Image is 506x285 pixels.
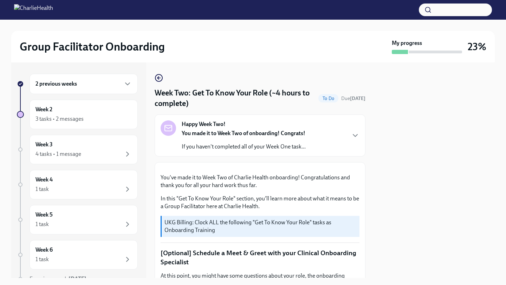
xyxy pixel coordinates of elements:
[17,205,138,234] a: Week 51 task
[30,276,86,282] span: Experience ends
[392,39,422,47] strong: My progress
[35,106,52,113] h6: Week 2
[20,40,165,54] h2: Group Facilitator Onboarding
[35,246,53,254] h6: Week 6
[30,74,138,94] div: 2 previous weeks
[182,120,226,128] strong: Happy Week Two!
[182,143,306,151] p: If you haven't completed all of your Week One task...
[155,88,316,109] h4: Week Two: Get To Know Your Role (~4 hours to complete)
[17,170,138,199] a: Week 41 task
[35,211,53,219] h6: Week 5
[164,219,357,234] p: UKG Billing: Clock ALL the following "Get To Know Your Role" tasks as Onboarding Training
[341,95,365,101] span: Due
[161,195,359,210] p: In this "Get To Know Your Role" section, you'll learn more about what it means to be a Group Faci...
[14,4,53,15] img: CharlieHealth
[35,220,49,228] div: 1 task
[69,276,86,282] strong: [DATE]
[35,176,53,184] h6: Week 4
[35,115,84,123] div: 3 tasks • 2 messages
[35,185,49,193] div: 1 task
[35,256,49,263] div: 1 task
[468,40,486,53] h3: 23%
[318,96,338,101] span: To Do
[17,240,138,270] a: Week 61 task
[17,100,138,129] a: Week 23 tasks • 2 messages
[35,80,77,88] h6: 2 previous weeks
[182,130,305,137] strong: You made it to Week Two of onboarding! Congrats!
[35,141,53,148] h6: Week 3
[161,174,359,189] p: You've made it to Week Two of Charlie Health onboarding! Congratulations and thank you for all yo...
[161,248,359,266] p: [Optional] Schedule a Meet & Greet with your Clinical Onboarding Specialist
[350,95,365,101] strong: [DATE]
[35,150,81,158] div: 4 tasks • 1 message
[17,135,138,164] a: Week 34 tasks • 1 message
[341,95,365,102] span: September 1st, 2025 10:00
